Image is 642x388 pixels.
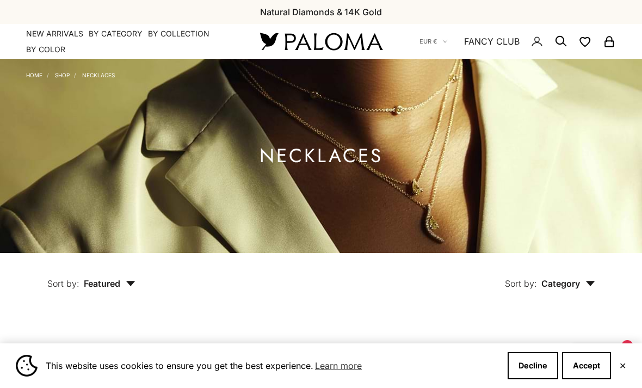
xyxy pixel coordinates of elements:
span: Sort by: [505,278,537,289]
button: Sort by: Category [480,253,620,299]
span: Category [541,278,595,289]
a: Shop [55,72,70,78]
button: EUR € [419,36,448,46]
button: Sort by: Featured [22,253,160,299]
span: EUR € [419,36,437,46]
button: Close [619,362,626,369]
nav: Breadcrumb [26,70,115,78]
summary: By Category [89,28,143,39]
a: Necklaces [82,72,115,78]
button: Decline [508,352,558,379]
span: Featured [84,278,135,289]
a: NEW ARRIVALS [26,28,83,39]
span: This website uses cookies to ensure you get the best experience. [46,358,499,374]
nav: Primary navigation [26,28,234,55]
a: FANCY CLUB [464,34,520,48]
nav: Secondary navigation [419,24,616,59]
button: Accept [562,352,611,379]
summary: By Collection [148,28,209,39]
a: Learn more [313,358,363,374]
summary: By Color [26,44,65,55]
img: Cookie banner [16,355,38,377]
h1: Necklaces [260,149,383,163]
span: Sort by: [47,278,79,289]
p: Natural Diamonds & 14K Gold [260,5,382,19]
a: Home [26,72,42,78]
